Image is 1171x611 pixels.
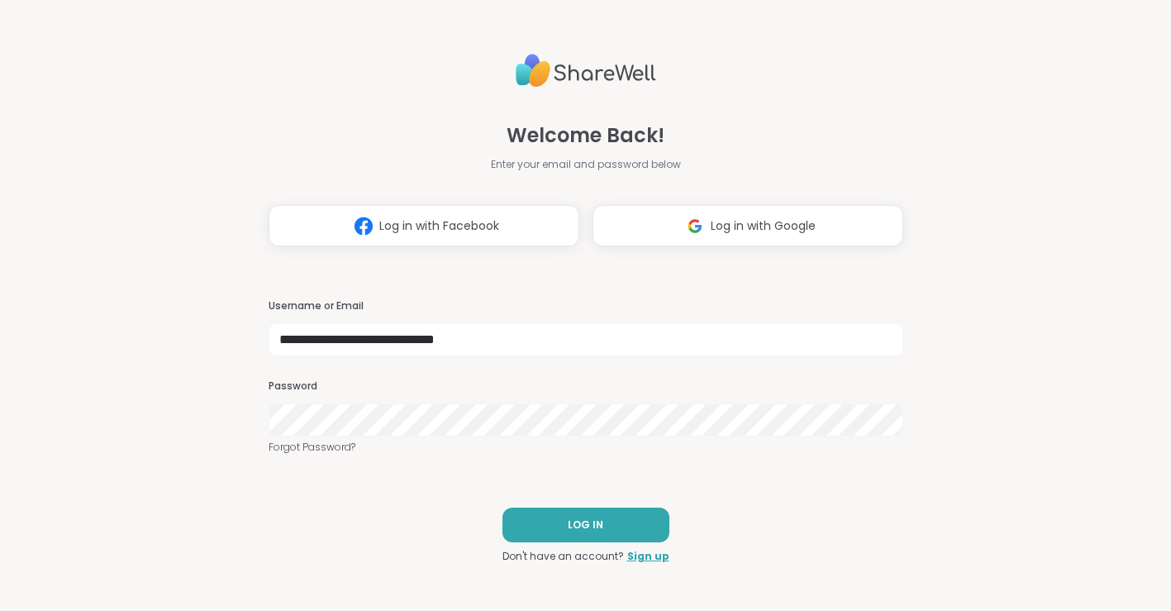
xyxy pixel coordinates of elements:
[507,121,664,150] span: Welcome Back!
[516,47,656,94] img: ShareWell Logo
[269,205,579,246] button: Log in with Facebook
[627,549,669,564] a: Sign up
[269,440,903,455] a: Forgot Password?
[502,549,624,564] span: Don't have an account?
[491,157,681,172] span: Enter your email and password below
[568,518,603,532] span: LOG IN
[593,205,903,246] button: Log in with Google
[379,217,499,235] span: Log in with Facebook
[269,299,903,313] h3: Username or Email
[269,379,903,394] h3: Password
[679,211,711,241] img: ShareWell Logomark
[711,217,816,235] span: Log in with Google
[348,211,379,241] img: ShareWell Logomark
[502,508,669,542] button: LOG IN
